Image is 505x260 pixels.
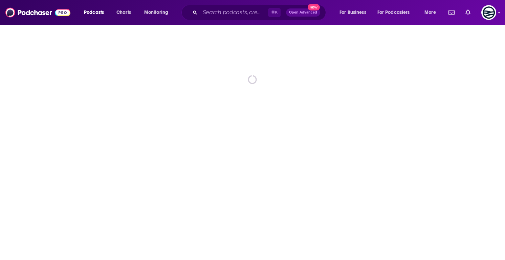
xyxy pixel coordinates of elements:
button: open menu [139,7,177,18]
img: Podchaser - Follow, Share and Rate Podcasts [5,6,70,19]
button: Open AdvancedNew [286,8,320,17]
span: Logged in as GlobalPrairie [481,5,496,20]
img: User Profile [481,5,496,20]
button: open menu [373,7,420,18]
span: Open Advanced [289,11,317,14]
span: More [424,8,436,17]
span: For Podcasters [377,8,410,17]
a: Show notifications dropdown [446,7,457,18]
input: Search podcasts, credits, & more... [200,7,268,18]
span: ⌘ K [268,8,281,17]
span: Monitoring [144,8,168,17]
button: open menu [420,7,444,18]
span: For Business [339,8,366,17]
div: Search podcasts, credits, & more... [188,5,332,20]
button: open menu [79,7,113,18]
a: Charts [112,7,135,18]
button: open menu [335,7,375,18]
a: Show notifications dropdown [463,7,473,18]
span: New [308,4,320,10]
button: Show profile menu [481,5,496,20]
span: Charts [116,8,131,17]
span: Podcasts [84,8,104,17]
